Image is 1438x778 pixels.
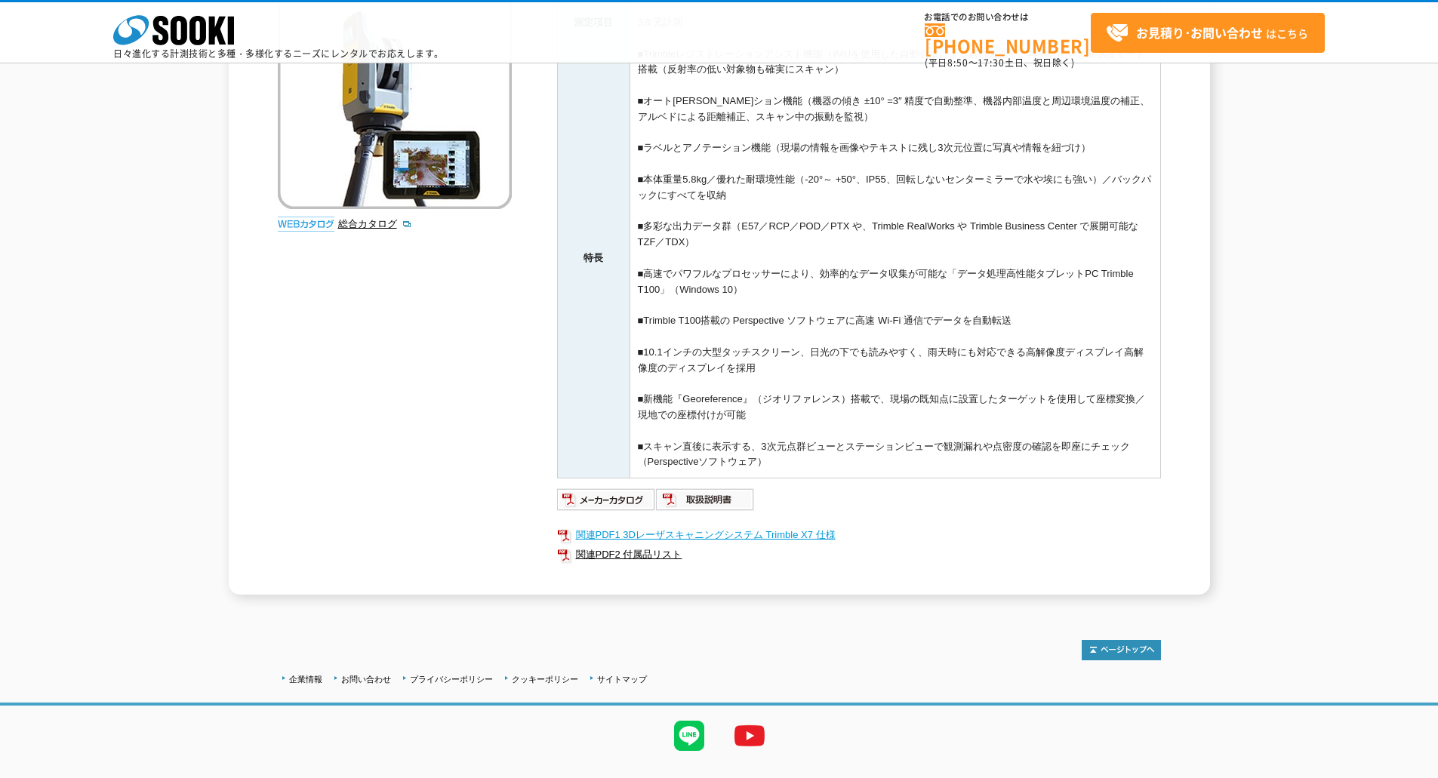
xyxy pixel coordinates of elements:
[630,38,1160,478] td: ■Trimbleレジストレーションアシスト機能（IMUを使用した自動合成による点群確認で、再測防止）／高感度モード搭載（反射率の低い対象物も確実にスキャン） ■オート[PERSON_NAME]シ...
[557,38,630,478] th: 特長
[656,497,755,509] a: 取扱説明書
[947,56,968,69] span: 8:50
[338,218,412,229] a: 総合カタログ
[597,675,647,684] a: サイトマップ
[925,13,1091,22] span: お電話でのお問い合わせは
[925,23,1091,54] a: [PHONE_NUMBER]
[656,487,755,512] img: 取扱説明書
[719,706,780,766] img: YouTube
[341,675,391,684] a: お問い合わせ
[557,487,656,512] img: メーカーカタログ
[410,675,493,684] a: プライバシーポリシー
[512,675,578,684] a: クッキーポリシー
[659,706,719,766] img: LINE
[1106,22,1308,45] span: はこちら
[978,56,1005,69] span: 17:30
[1091,13,1325,53] a: お見積り･お問い合わせはこちら
[557,545,1161,564] a: 関連PDF2 付属品リスト
[1136,23,1263,42] strong: お見積り･お問い合わせ
[278,217,334,232] img: webカタログ
[557,497,656,509] a: メーカーカタログ
[557,525,1161,545] a: 関連PDF1 3Dレーザスキャニングシステム Trimble X7 仕様
[113,49,444,58] p: 日々進化する計測技術と多種・多様化するニーズにレンタルでお応えします。
[289,675,322,684] a: 企業情報
[1082,640,1161,660] img: トップページへ
[925,56,1074,69] span: (平日 ～ 土日、祝日除く)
